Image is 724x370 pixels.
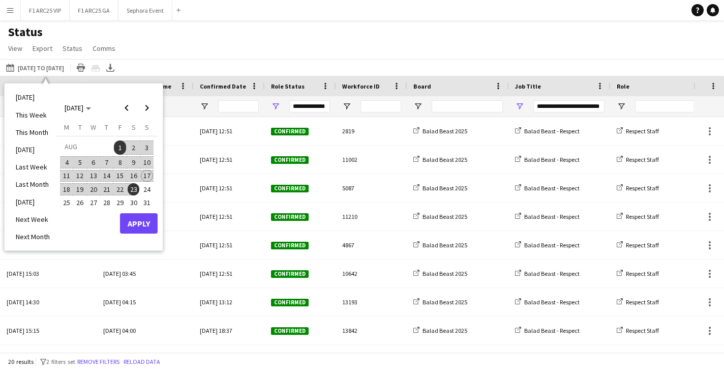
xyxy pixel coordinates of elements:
[101,170,113,182] span: 14
[336,231,407,259] div: 4867
[336,117,407,145] div: 2819
[423,184,467,192] span: Balad Beast 2025
[127,169,140,182] button: 16-08-2025
[128,156,140,168] span: 9
[65,103,83,112] span: [DATE]
[336,260,407,288] div: 10642
[617,213,659,220] a: Respect Staff
[87,196,100,209] button: 27-08-2025
[194,231,265,259] div: [DATE] 12:51
[194,174,265,202] div: [DATE] 12:51
[58,42,86,55] a: Status
[128,183,140,195] span: 23
[413,327,467,334] a: Balad Beast 2025
[423,127,467,135] span: Balad Beast 2025
[93,44,115,53] span: Comms
[271,327,309,335] span: Confirmed
[413,213,467,220] a: Balad Beast 2025
[127,183,140,196] button: 23-08-2025
[10,124,56,141] li: This Month
[100,156,113,169] button: 07-08-2025
[128,170,140,182] span: 16
[524,327,580,334] span: Balad Beast - Respect
[127,156,140,169] button: 09-08-2025
[271,213,309,221] span: Confirmed
[413,270,467,277] a: Balad Beast 2025
[73,196,86,209] button: 26-08-2025
[617,82,629,90] span: Role
[128,196,140,209] span: 30
[87,156,100,169] button: 06-08-2025
[515,241,580,249] a: Balad Beast - Respect
[137,98,157,118] button: Next month
[87,183,100,196] button: 20-08-2025
[60,156,73,169] button: 04-08-2025
[413,156,467,163] a: Balad Beast 2025
[271,299,309,306] span: Confirmed
[413,102,423,111] button: Open Filter Menu
[626,127,659,135] span: Respect Staff
[87,196,100,209] span: 27
[113,156,127,169] button: 08-08-2025
[103,317,188,345] div: [DATE] 04:00
[61,183,73,195] span: 18
[7,82,70,90] span: Checked-in date/time
[10,228,56,245] li: Next Month
[626,184,659,192] span: Respect Staff
[524,156,580,163] span: Balad Beast - Respect
[103,260,188,288] div: [DATE] 03:45
[140,169,154,182] button: 17-08-2025
[515,127,580,135] a: Balad Beast - Respect
[524,270,580,277] span: Balad Beast - Respect
[626,213,659,220] span: Respect Staff
[200,82,246,90] span: Confirmed Date
[87,169,100,182] button: 13-08-2025
[64,123,69,132] span: M
[61,156,73,168] span: 4
[271,156,309,164] span: Confirmed
[122,356,162,367] button: Reload data
[524,184,580,192] span: Balad Beast - Respect
[7,288,91,316] div: [DATE] 14:30
[524,127,580,135] span: Balad Beast - Respect
[114,196,126,209] span: 29
[104,62,116,74] app-action-btn: Export XLSX
[10,158,56,176] li: Last Week
[140,196,154,209] button: 31-08-2025
[423,156,467,163] span: Balad Beast 2025
[60,183,73,196] button: 18-08-2025
[90,123,96,132] span: W
[271,270,309,278] span: Confirmed
[87,156,100,168] span: 6
[10,89,56,106] li: [DATE]
[114,170,126,182] span: 15
[120,213,158,234] button: Apply
[73,169,86,182] button: 12-08-2025
[194,288,265,316] div: [DATE] 13:12
[194,203,265,231] div: [DATE] 12:51
[271,242,309,249] span: Confirmed
[101,156,113,168] span: 7
[194,317,265,345] div: [DATE] 18:37
[336,203,407,231] div: 11210
[63,44,82,53] span: Status
[103,288,188,316] div: [DATE] 04:15
[128,140,140,155] span: 2
[103,82,171,90] span: Checked-out date/time
[336,317,407,345] div: 13842
[141,170,153,182] span: 17
[617,184,659,192] a: Respect Staff
[10,211,56,228] li: Next Week
[515,298,580,306] a: Balad Beast - Respect
[28,42,56,55] a: Export
[60,196,73,209] button: 25-08-2025
[524,298,580,306] span: Balad Beast - Respect
[617,127,659,135] a: Respect Staff
[515,184,580,192] a: Balad Beast - Respect
[141,183,153,195] span: 24
[4,42,26,55] a: View
[61,99,95,117] button: Choose month and year
[423,241,467,249] span: Balad Beast 2025
[360,100,401,112] input: Workforce ID Filter Input
[342,102,351,111] button: Open Filter Menu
